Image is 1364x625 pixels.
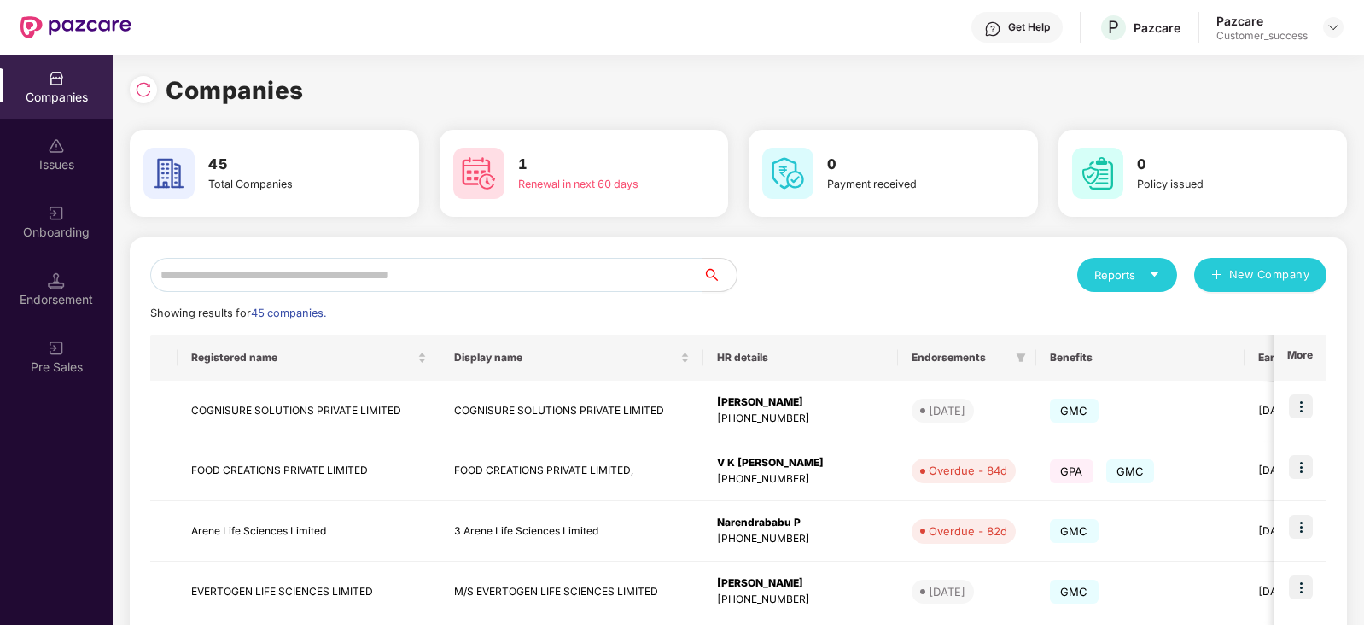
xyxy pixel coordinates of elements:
img: svg+xml;base64,PHN2ZyBpZD0iUmVsb2FkLTMyeDMyIiB4bWxucz0iaHR0cDovL3d3dy53My5vcmcvMjAwMC9zdmciIHdpZH... [135,81,152,98]
span: GMC [1106,459,1155,483]
img: icon [1289,515,1313,539]
span: Showing results for [150,307,326,319]
div: [DATE] [929,583,965,600]
td: 3 Arene Life Sciences Limited [440,501,703,562]
img: New Pazcare Logo [20,16,131,38]
img: svg+xml;base64,PHN2ZyB4bWxucz0iaHR0cDovL3d3dy53My5vcmcvMjAwMC9zdmciIHdpZHRoPSI2MCIgaGVpZ2h0PSI2MC... [762,148,813,199]
td: [DATE] [1245,381,1355,441]
td: M/S EVERTOGEN LIFE SCIENCES LIMITED [440,562,703,622]
span: P [1108,17,1119,38]
th: More [1274,335,1326,381]
span: Display name [454,351,677,365]
img: svg+xml;base64,PHN2ZyB4bWxucz0iaHR0cDovL3d3dy53My5vcmcvMjAwMC9zdmciIHdpZHRoPSI2MCIgaGVpZ2h0PSI2MC... [453,148,504,199]
img: svg+xml;base64,PHN2ZyB4bWxucz0iaHR0cDovL3d3dy53My5vcmcvMjAwMC9zdmciIHdpZHRoPSI2MCIgaGVpZ2h0PSI2MC... [143,148,195,199]
div: [PHONE_NUMBER] [717,592,884,608]
span: Registered name [191,351,414,365]
div: Get Help [1008,20,1050,34]
td: EVERTOGEN LIFE SCIENCES LIMITED [178,562,440,622]
span: caret-down [1149,269,1160,280]
img: icon [1289,394,1313,418]
td: FOOD CREATIONS PRIVATE LIMITED, [440,441,703,502]
th: Display name [440,335,703,381]
span: GMC [1050,580,1099,604]
span: GPA [1050,459,1093,483]
div: Customer_success [1216,29,1308,43]
th: Earliest Renewal [1245,335,1355,381]
span: filter [1016,353,1026,363]
span: GMC [1050,399,1099,423]
td: [DATE] [1245,441,1355,502]
h3: 45 [208,154,355,176]
div: [PHONE_NUMBER] [717,411,884,427]
div: Overdue - 82d [929,523,1007,540]
td: FOOD CREATIONS PRIVATE LIMITED [178,441,440,502]
th: Registered name [178,335,440,381]
img: svg+xml;base64,PHN2ZyBpZD0iSGVscC0zMngzMiIgeG1sbnM9Imh0dHA6Ly93d3cudzMub3JnLzIwMDAvc3ZnIiB3aWR0aD... [984,20,1001,38]
button: search [702,258,737,292]
button: plusNew Company [1194,258,1326,292]
span: filter [1012,348,1029,368]
img: icon [1289,575,1313,599]
div: Pazcare [1216,13,1308,29]
div: Total Companies [208,176,355,193]
div: Pazcare [1134,20,1180,36]
div: [PERSON_NAME] [717,575,884,592]
img: svg+xml;base64,PHN2ZyB3aWR0aD0iMjAiIGhlaWdodD0iMjAiIHZpZXdCb3g9IjAgMCAyMCAyMCIgZmlsbD0ibm9uZSIgeG... [48,205,65,222]
img: svg+xml;base64,PHN2ZyB3aWR0aD0iMTQuNSIgaGVpZ2h0PSIxNC41IiB2aWV3Qm94PSIwIDAgMTYgMTYiIGZpbGw9Im5vbm... [48,272,65,289]
div: [PERSON_NAME] [717,394,884,411]
td: COGNISURE SOLUTIONS PRIVATE LIMITED [440,381,703,441]
span: GMC [1050,519,1099,543]
div: Payment received [827,176,974,193]
div: [PHONE_NUMBER] [717,531,884,547]
span: Endorsements [912,351,1009,365]
h3: 0 [1137,154,1284,176]
th: HR details [703,335,898,381]
img: icon [1289,455,1313,479]
span: search [702,268,737,282]
div: Policy issued [1137,176,1284,193]
img: svg+xml;base64,PHN2ZyBpZD0iQ29tcGFuaWVzIiB4bWxucz0iaHR0cDovL3d3dy53My5vcmcvMjAwMC9zdmciIHdpZHRoPS... [48,70,65,87]
img: svg+xml;base64,PHN2ZyB4bWxucz0iaHR0cDovL3d3dy53My5vcmcvMjAwMC9zdmciIHdpZHRoPSI2MCIgaGVpZ2h0PSI2MC... [1072,148,1123,199]
span: New Company [1229,266,1310,283]
img: svg+xml;base64,PHN2ZyBpZD0iRHJvcGRvd24tMzJ4MzIiIHhtbG5zPSJodHRwOi8vd3d3LnczLm9yZy8yMDAwL3N2ZyIgd2... [1326,20,1340,34]
span: plus [1211,269,1222,283]
img: svg+xml;base64,PHN2ZyBpZD0iSXNzdWVzX2Rpc2FibGVkIiB4bWxucz0iaHR0cDovL3d3dy53My5vcmcvMjAwMC9zdmciIH... [48,137,65,155]
div: Renewal in next 60 days [518,176,665,193]
div: [DATE] [929,402,965,419]
h3: 0 [827,154,974,176]
td: Arene Life Sciences Limited [178,501,440,562]
span: 45 companies. [251,307,326,319]
th: Benefits [1036,335,1245,381]
img: svg+xml;base64,PHN2ZyB3aWR0aD0iMjAiIGhlaWdodD0iMjAiIHZpZXdCb3g9IjAgMCAyMCAyMCIgZmlsbD0ibm9uZSIgeG... [48,340,65,357]
td: [DATE] [1245,501,1355,562]
h3: 1 [518,154,665,176]
div: Overdue - 84d [929,462,1007,479]
td: [DATE] [1245,562,1355,622]
div: Narendrababu P [717,515,884,531]
h1: Companies [166,72,304,109]
div: Reports [1094,266,1160,283]
div: V K [PERSON_NAME] [717,455,884,471]
td: COGNISURE SOLUTIONS PRIVATE LIMITED [178,381,440,441]
div: [PHONE_NUMBER] [717,471,884,488]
